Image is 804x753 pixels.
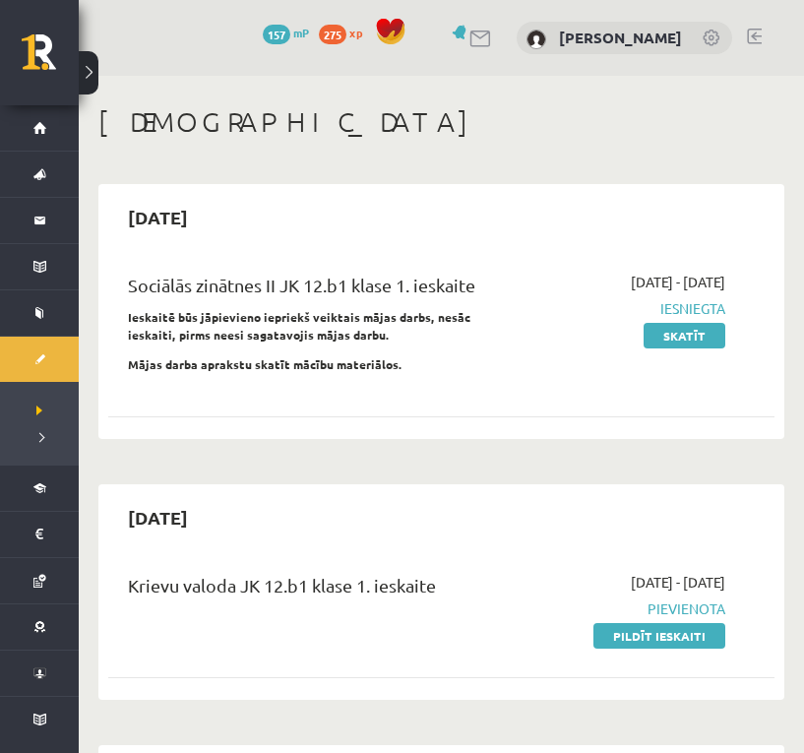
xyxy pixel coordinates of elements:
a: 157 mP [263,25,309,40]
a: Skatīt [644,323,725,348]
span: xp [349,25,362,40]
h1: [DEMOGRAPHIC_DATA] [98,105,784,139]
div: Krievu valoda JK 12.b1 klase 1. ieskaite [128,572,517,608]
span: Pievienota [546,598,725,619]
span: 275 [319,25,346,44]
a: Rīgas 1. Tālmācības vidusskola [22,34,79,84]
span: 157 [263,25,290,44]
a: Pildīt ieskaiti [593,623,725,649]
a: [PERSON_NAME] [559,28,682,47]
span: [DATE] - [DATE] [631,572,725,593]
a: 275 xp [319,25,372,40]
strong: Mājas darba aprakstu skatīt mācību materiālos. [128,356,402,372]
h2: [DATE] [108,194,208,240]
img: Ralfs Cipulis [526,30,546,49]
strong: Ieskaitē būs jāpievieno iepriekš veiktais mājas darbs, nesāc ieskaiti, pirms neesi sagatavojis mā... [128,309,470,343]
span: mP [293,25,309,40]
div: Sociālās zinātnes II JK 12.b1 klase 1. ieskaite [128,272,517,308]
h2: [DATE] [108,494,208,540]
span: Iesniegta [546,298,725,319]
span: [DATE] - [DATE] [631,272,725,292]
